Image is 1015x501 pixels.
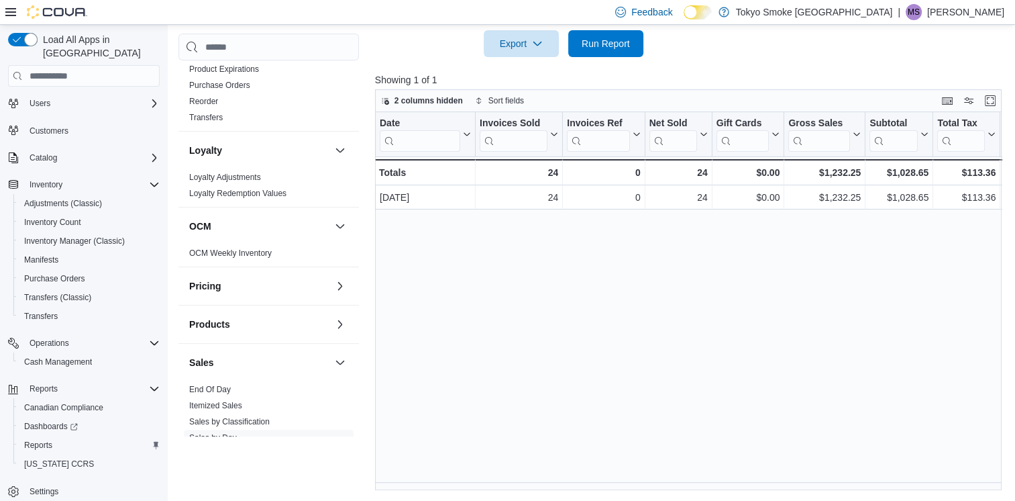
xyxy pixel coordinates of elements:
a: Inventory Count [19,214,87,230]
div: Net Sold [649,118,696,130]
span: Run Report [582,37,630,50]
div: Invoices Sold [480,118,547,130]
div: $0.00 [716,189,780,206]
span: Inventory Count [19,214,160,230]
p: | [898,4,900,20]
div: OCM [178,245,359,267]
button: Inventory [3,175,165,194]
a: End Of Day [189,385,231,394]
div: Invoices Ref [567,118,629,152]
button: Customers [3,121,165,140]
button: Catalog [3,148,165,167]
span: Adjustments (Classic) [19,195,160,212]
div: Makenna Simon [906,4,922,20]
span: OCM Weekly Inventory [189,248,272,259]
div: $113.36 [937,189,996,206]
div: Totals [379,165,471,181]
span: Purchase Orders [19,271,160,287]
div: Subtotal [869,118,918,152]
button: Gift Cards [716,118,780,152]
span: Customers [30,126,68,136]
span: Catalog [30,152,57,163]
button: Invoices Ref [567,118,640,152]
button: Operations [24,335,74,351]
a: Dashboards [13,417,165,436]
p: [PERSON_NAME] [927,4,1004,20]
button: Settings [3,482,165,501]
span: Sales by Day [189,432,237,443]
span: MS [908,4,920,20]
a: Transfers [189,113,223,122]
button: Inventory [24,177,68,193]
button: Invoices Sold [480,118,558,152]
img: Cova [27,5,87,19]
p: Showing 1 of 1 [375,73,1008,87]
a: Sales by Day [189,433,237,443]
span: Operations [24,335,160,351]
div: Total Tax [937,118,985,152]
span: Transfers [19,308,160,324]
a: Cash Management [19,354,97,370]
div: Subtotal [869,118,918,130]
div: $1,028.65 [869,189,928,206]
h3: Products [189,318,230,331]
span: Inventory Manager (Classic) [24,236,125,246]
span: Adjustments (Classic) [24,198,102,209]
span: Dashboards [24,421,78,432]
div: Gross Sales [788,118,850,130]
a: Loyalty Redemption Values [189,189,286,198]
button: Products [332,316,348,332]
button: Loyalty [332,142,348,158]
span: End Of Day [189,384,231,395]
span: Inventory Count [24,217,81,228]
button: Run Report [568,30,643,57]
span: Cash Management [24,357,92,367]
div: 0 [567,189,640,206]
span: Reorder [189,96,218,107]
button: Subtotal [869,118,928,152]
span: Catalog [24,150,160,166]
span: Loyalty Adjustments [189,172,261,183]
a: Purchase Orders [189,81,250,90]
button: Products [189,318,329,331]
span: Sales by Classification [189,416,270,427]
div: Gross Sales [788,118,850,152]
button: Manifests [13,250,165,269]
p: Tokyo Smoke [GEOGRAPHIC_DATA] [736,4,893,20]
div: 0 [567,165,640,181]
button: Canadian Compliance [13,398,165,417]
span: 2 columns hidden [394,95,463,106]
button: Inventory Manager (Classic) [13,232,165,250]
div: $113.36 [937,165,996,181]
button: Inventory Count [13,213,165,232]
span: Itemized Sales [189,400,242,411]
span: Transfers [24,311,58,322]
button: Display options [961,93,977,109]
span: Customers [24,122,160,139]
a: Transfers (Classic) [19,289,97,306]
span: Cash Management [19,354,160,370]
span: Loyalty Redemption Values [189,188,286,199]
button: Pricing [332,278,348,294]
button: Users [24,95,56,111]
div: Invoices Ref [567,118,629,130]
div: $1,028.65 [869,165,928,181]
span: Manifests [19,252,160,268]
div: Date [380,118,460,152]
a: Transfers [19,308,63,324]
button: OCM [332,218,348,234]
span: Dashboards [19,418,160,435]
a: Itemized Sales [189,401,242,410]
div: 24 [480,165,558,181]
span: Settings [24,483,160,500]
button: Reports [3,379,165,398]
span: Purchase Orders [24,273,85,284]
span: Transfers (Classic) [24,292,91,303]
span: Settings [30,486,58,497]
span: Transfers [189,112,223,123]
span: Inventory [24,177,160,193]
span: Transfers (Classic) [19,289,160,306]
button: OCM [189,220,329,233]
span: Inventory [30,179,62,190]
